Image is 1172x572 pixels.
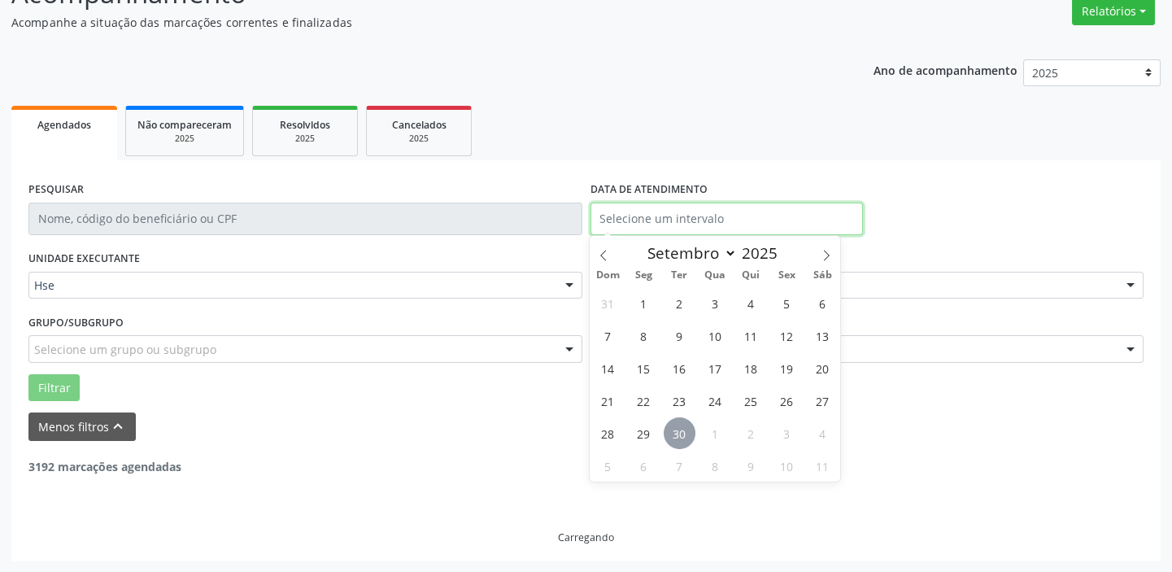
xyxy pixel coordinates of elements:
[771,450,803,482] span: Outubro 10, 2025
[807,287,839,319] span: Setembro 6, 2025
[592,417,624,449] span: Setembro 28, 2025
[590,203,863,235] input: Selecione um intervalo
[640,242,738,264] select: Month
[590,177,708,203] label: DATA DE ATENDIMENTO
[661,270,697,281] span: Ter
[699,287,731,319] span: Setembro 3, 2025
[558,531,614,544] div: Carregando
[628,417,660,449] span: Setembro 29, 2025
[109,417,127,435] i: keyboard_arrow_up
[37,118,91,132] span: Agendados
[28,177,84,203] label: PESQUISAR
[807,385,839,417] span: Setembro 27, 2025
[11,14,816,31] p: Acompanhe a situação das marcações correntes e finalizadas
[735,287,767,319] span: Setembro 4, 2025
[28,459,181,474] strong: 3192 marcações agendadas
[628,287,660,319] span: Setembro 1, 2025
[699,320,731,351] span: Setembro 10, 2025
[28,203,582,235] input: Nome, código do beneficiário ou CPF
[735,352,767,384] span: Setembro 18, 2025
[628,450,660,482] span: Outubro 6, 2025
[592,287,624,319] span: Agosto 31, 2025
[596,341,1111,357] span: #00033 - Nutricao
[807,450,839,482] span: Outubro 11, 2025
[596,277,1111,294] span: [PERSON_NAME]
[392,118,447,132] span: Cancelados
[699,385,731,417] span: Setembro 24, 2025
[137,133,232,145] div: 2025
[628,385,660,417] span: Setembro 22, 2025
[137,118,232,132] span: Não compareceram
[592,385,624,417] span: Setembro 21, 2025
[735,450,767,482] span: Outubro 9, 2025
[664,287,695,319] span: Setembro 2, 2025
[628,320,660,351] span: Setembro 8, 2025
[735,417,767,449] span: Outubro 2, 2025
[592,320,624,351] span: Setembro 7, 2025
[735,385,767,417] span: Setembro 25, 2025
[28,310,124,335] label: Grupo/Subgrupo
[664,320,695,351] span: Setembro 9, 2025
[699,450,731,482] span: Outubro 8, 2025
[264,133,346,145] div: 2025
[733,270,769,281] span: Qui
[699,417,731,449] span: Outubro 1, 2025
[699,352,731,384] span: Setembro 17, 2025
[625,270,661,281] span: Seg
[769,270,804,281] span: Sex
[592,352,624,384] span: Setembro 14, 2025
[590,270,625,281] span: Dom
[771,287,803,319] span: Setembro 5, 2025
[28,247,140,272] label: UNIDADE EXECUTANTE
[592,450,624,482] span: Outubro 5, 2025
[664,417,695,449] span: Setembro 30, 2025
[34,277,549,294] span: Hse
[735,320,767,351] span: Setembro 11, 2025
[664,352,695,384] span: Setembro 16, 2025
[737,242,791,264] input: Year
[28,374,80,402] button: Filtrar
[697,270,733,281] span: Qua
[874,59,1017,80] p: Ano de acompanhamento
[280,118,330,132] span: Resolvidos
[34,341,216,358] span: Selecione um grupo ou subgrupo
[804,270,840,281] span: Sáb
[771,352,803,384] span: Setembro 19, 2025
[807,352,839,384] span: Setembro 20, 2025
[771,417,803,449] span: Outubro 3, 2025
[664,385,695,417] span: Setembro 23, 2025
[807,417,839,449] span: Outubro 4, 2025
[664,450,695,482] span: Outubro 7, 2025
[28,413,136,441] button: Menos filtroskeyboard_arrow_up
[771,320,803,351] span: Setembro 12, 2025
[378,133,460,145] div: 2025
[771,385,803,417] span: Setembro 26, 2025
[628,352,660,384] span: Setembro 15, 2025
[807,320,839,351] span: Setembro 13, 2025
